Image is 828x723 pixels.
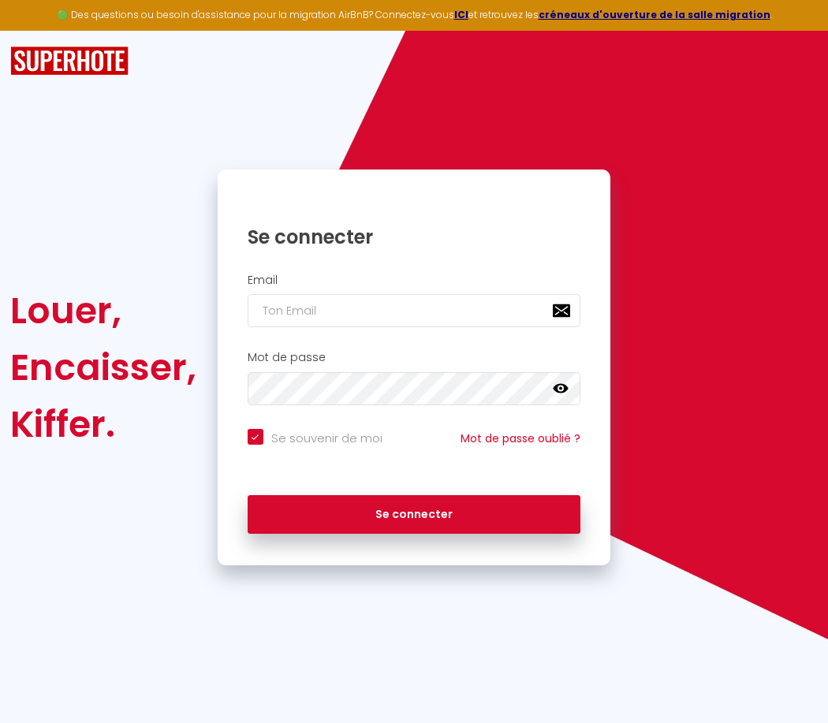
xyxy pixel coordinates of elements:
a: Mot de passe oublié ? [461,430,580,446]
h1: Se connecter [248,225,581,249]
input: Ton Email [248,294,581,327]
div: Kiffer. [10,396,196,453]
img: SuperHote logo [10,47,129,76]
div: Louer, [10,282,196,339]
div: Encaisser, [10,339,196,396]
a: créneaux d'ouverture de la salle migration [539,8,770,21]
a: ICI [454,8,468,21]
h2: Email [248,274,581,287]
h2: Mot de passe [248,351,581,364]
button: Se connecter [248,495,581,535]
